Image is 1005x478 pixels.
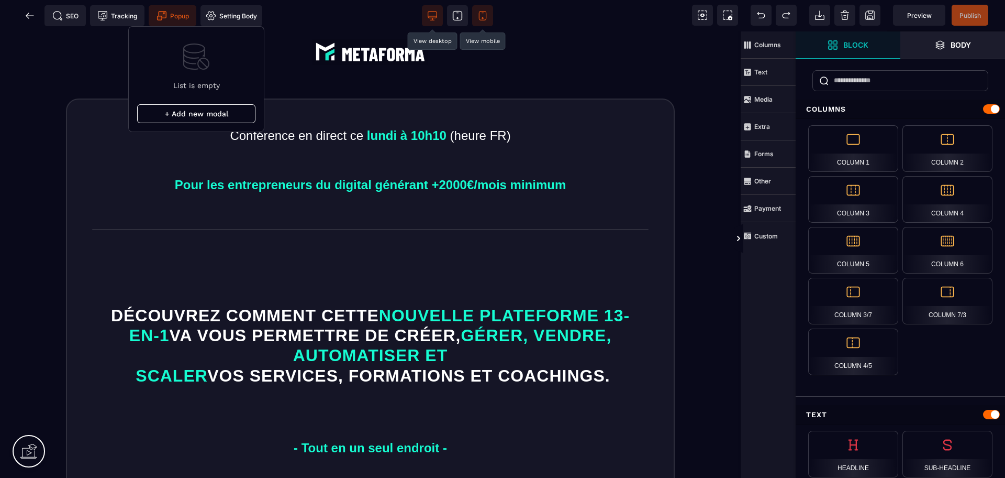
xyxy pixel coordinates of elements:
strong: Media [754,95,773,103]
span: Payment [741,195,796,222]
div: Sub-headline [902,431,992,477]
strong: Forms [754,150,774,158]
strong: Other [754,177,771,185]
div: Text [796,405,1005,425]
span: Columns [741,31,796,59]
span: Undo [751,5,772,26]
b: Pour les entrepreneurs du digital générant +2000€/mois minimum [175,146,566,160]
span: Tracking code [90,5,144,26]
div: Headline [808,431,898,477]
span: Open Import Webpage [809,5,830,26]
span: Toggle Views [796,223,806,255]
span: View mobile [472,5,493,26]
span: Preview [907,12,932,19]
span: Create Alert Modal [149,5,196,26]
span: Clear [834,5,855,26]
strong: Custom [754,232,778,240]
span: View components [692,5,713,26]
span: Setting Body [206,10,257,21]
span: View desktop [422,5,443,26]
strong: Columns [754,41,781,49]
span: Favicon [200,5,262,26]
strong: Payment [754,204,781,212]
strong: Text [754,68,767,76]
div: Column 5 [808,227,898,274]
span: Custom Block [741,222,796,249]
span: Publish [959,12,981,19]
span: Save [859,5,880,26]
strong: Block [843,41,868,49]
div: Column 7/3 [902,278,992,324]
span: Seo meta data [44,5,86,26]
span: Extra [741,113,796,140]
span: View tablet [447,5,468,26]
strong: Body [951,41,971,49]
div: Column 4/5 [808,329,898,375]
div: Column 4 [902,176,992,223]
span: Open Layers [900,31,1005,59]
span: List is empty [173,81,220,90]
span: SEO [52,10,79,21]
h1: NOUVELLE PLATEFORME 13-EN-1 GÉRER, VENDRE, AUTOMATISER ET SCALER [108,274,633,355]
strong: Extra [754,123,770,131]
div: Column 6 [902,227,992,274]
div: Column 3 [808,176,898,223]
div: Column 3/7 [808,278,898,324]
span: Screenshot [717,5,738,26]
span: Open Blocks [796,31,900,59]
div: Column 1 [808,125,898,172]
span: Tracking [97,10,137,21]
div: Columns [796,100,1005,119]
span: Media [741,86,796,113]
span: Redo [776,5,797,26]
span: Text [741,59,796,86]
text: - Tout en un seul endroit - [108,407,633,427]
div: Column 2 [902,125,992,172]
span: Back [19,5,40,26]
span: Popup [157,10,189,21]
span: Forms [741,140,796,168]
span: Other [741,168,796,195]
span: Save [952,5,988,26]
img: 074ec184fe1d2425f80d4b33d62ca662_abe9e435164421cb06e33ef15842a39e_e5ef653356713f0d7dd3797ab850248... [312,8,428,34]
p: + Add new modal [137,104,255,123]
span: Preview [893,5,945,26]
b: lundi à 10h10 [367,97,446,111]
